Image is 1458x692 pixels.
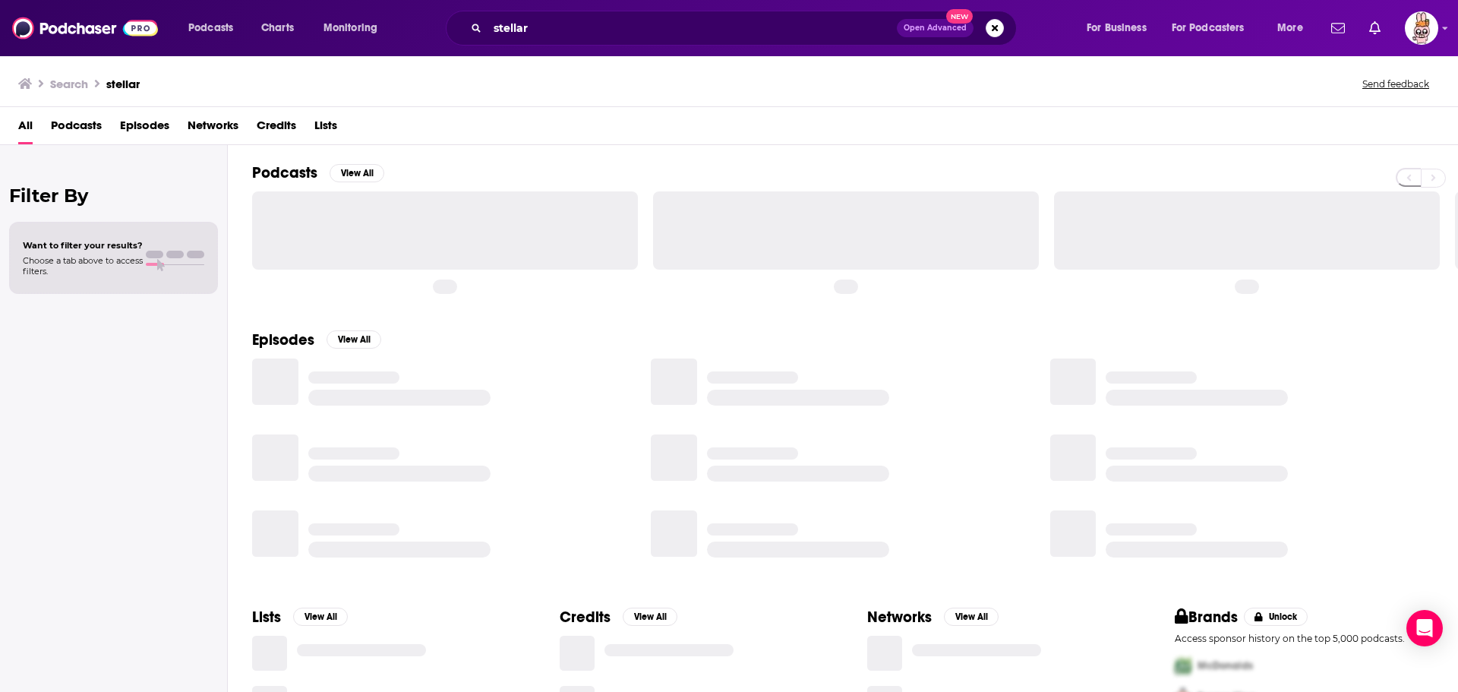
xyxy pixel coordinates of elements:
p: Access sponsor history on the top 5,000 podcasts. [1175,633,1434,644]
a: NetworksView All [867,608,999,627]
span: Open Advanced [904,24,967,32]
button: View All [623,608,677,626]
span: Monitoring [323,17,377,39]
a: Show notifications dropdown [1363,15,1387,41]
span: Podcasts [188,17,233,39]
span: McDonalds [1198,659,1253,671]
button: open menu [178,16,253,40]
button: Send feedback [1358,77,1434,90]
h3: Search [50,77,88,91]
span: New [946,9,974,24]
span: For Podcasters [1172,17,1245,39]
span: More [1277,17,1303,39]
div: Open Intercom Messenger [1406,610,1443,646]
h2: Episodes [252,330,314,349]
a: CreditsView All [560,608,677,627]
h2: Lists [252,608,281,627]
img: Podchaser - Follow, Share and Rate Podcasts [12,14,158,43]
a: All [18,113,33,144]
a: Podcasts [51,113,102,144]
button: Unlock [1244,608,1308,626]
button: View All [944,608,999,626]
span: Want to filter your results? [23,240,143,251]
button: Show profile menu [1405,11,1438,45]
a: Networks [188,113,238,144]
button: Open AdvancedNew [897,19,974,37]
button: View All [293,608,348,626]
img: User Profile [1405,11,1438,45]
button: open menu [1162,16,1267,40]
a: Credits [257,113,296,144]
a: Show notifications dropdown [1325,15,1351,41]
h2: Podcasts [252,163,317,182]
button: open menu [1267,16,1322,40]
a: Lists [314,113,337,144]
a: PodcastsView All [252,163,384,182]
button: View All [327,330,381,349]
h2: Networks [867,608,932,627]
button: View All [330,164,384,182]
span: Logged in as Nouel [1405,11,1438,45]
a: ListsView All [252,608,348,627]
button: open menu [313,16,397,40]
input: Search podcasts, credits, & more... [488,16,897,40]
h2: Brands [1175,608,1238,627]
a: Episodes [120,113,169,144]
h2: Filter By [9,185,218,207]
img: First Pro Logo [1169,650,1198,681]
div: Search podcasts, credits, & more... [460,11,1031,46]
span: Choose a tab above to access filters. [23,255,143,276]
h3: stellar [106,77,140,91]
h2: Credits [560,608,611,627]
a: Charts [251,16,303,40]
span: For Business [1087,17,1147,39]
a: EpisodesView All [252,330,381,349]
span: Charts [261,17,294,39]
button: open menu [1076,16,1166,40]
